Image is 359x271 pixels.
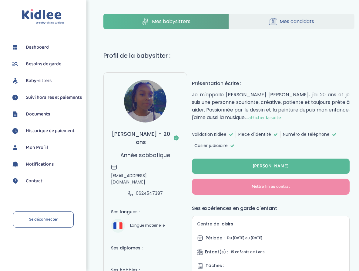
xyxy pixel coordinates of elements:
span: Tâches : [206,262,224,269]
span: Dashboard [26,44,49,51]
span: Documents [26,111,50,118]
span: [EMAIL_ADDRESS][DOMAIN_NAME] [111,173,180,185]
img: Français [113,222,122,229]
span: 15 enfants de 1 ans [230,249,264,255]
span: Mes babysitters [152,18,190,25]
span: Enfant(s) : [205,249,228,255]
span: Langue maternelle [128,222,167,229]
p: Je m'appelle [PERSON_NAME] [PERSON_NAME], j'ai 20 ans et je suis une personne souriante, créative... [192,91,350,122]
button: Mettre fin au contrat [192,179,350,195]
a: Mes babysitters [103,14,229,29]
span: afficher la suite [248,114,281,122]
button: [PERSON_NAME] [192,159,350,174]
span: Validation Kidlee [192,131,226,138]
span: Casier judiciaire [194,142,228,149]
a: Documents [11,110,82,119]
h4: Présentation écrite : [192,80,350,87]
a: Suivi horaires et paiements [11,93,82,102]
span: Notifications [26,161,54,168]
h3: [PERSON_NAME] - 20 ans [111,130,180,146]
a: Mon Profil [11,143,82,152]
img: notification.svg [11,160,20,169]
h4: Ses expériences en garde d'enfant : [192,204,350,212]
span: 0624547387 [136,190,163,197]
h5: Centre de loisirs [197,221,344,227]
a: Mes candidats [229,14,354,29]
a: Baby-sitters [11,76,82,85]
img: contact.svg [11,177,20,186]
img: profil.svg [11,143,20,152]
span: Mon Profil [26,144,48,151]
span: Besoins de garde [26,60,61,68]
a: Se déconnecter [13,211,74,228]
img: avatar [124,80,166,122]
a: Besoins de garde [11,60,82,69]
span: Période : [206,235,224,241]
img: besoin.svg [11,60,20,69]
span: Piece d'identité [238,131,271,138]
span: Mes candidats [280,18,314,25]
a: Dashboard [11,43,82,52]
a: Notifications [11,160,82,169]
span: Baby-sitters [26,77,52,84]
span: Du [DATE] au [DATE] [227,235,262,241]
img: babysitters.svg [11,76,20,85]
h4: Ses diplomes : [111,245,180,251]
img: documents.svg [11,110,20,119]
img: suivihoraire.svg [11,126,20,135]
a: Historique de paiement [11,126,82,135]
span: Contact [26,177,42,185]
h1: Profil de la babysitter : [103,51,354,60]
img: dashboard.svg [11,43,20,52]
span: Mettre fin au contrat [252,184,290,190]
a: Contact [11,177,82,186]
img: suivihoraire.svg [11,93,20,102]
img: logo.svg [22,9,65,25]
p: Année sabbatique [120,151,170,159]
h4: Ses langues : [111,209,180,215]
span: Numéro de téléphone [283,131,330,138]
span: Historique de paiement [26,127,75,135]
div: [PERSON_NAME] [253,163,289,170]
span: Suivi horaires et paiements [26,94,82,101]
